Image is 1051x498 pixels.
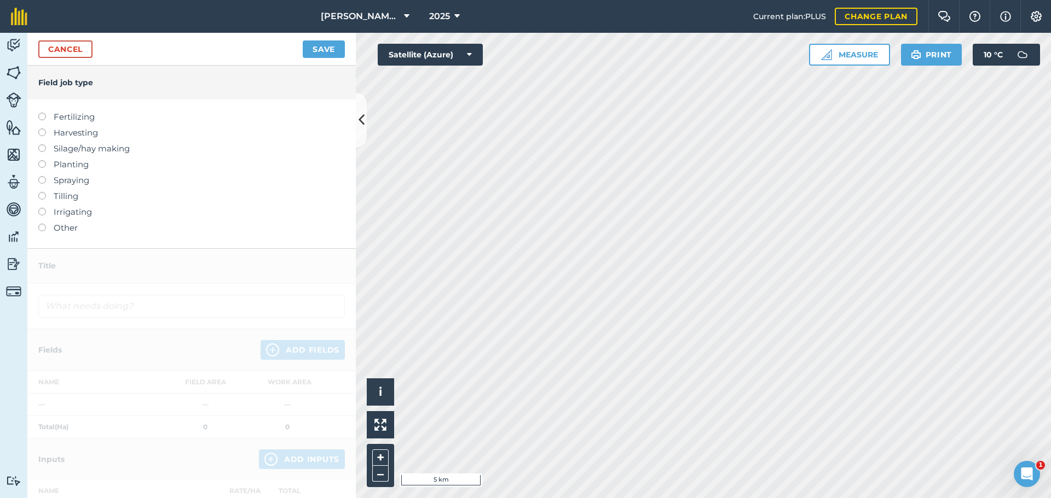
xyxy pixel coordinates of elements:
[1012,44,1033,66] img: svg+xml;base64,PD94bWwgdmVyc2lvbj0iMS4wIiBlbmNvZGluZz0idXRmLTgiPz4KPCEtLSBHZW5lcmF0b3I6IEFkb2JlIE...
[38,126,345,139] label: Harvesting
[303,40,345,58] button: Save
[374,419,386,431] img: Four arrows, one pointing top left, one top right, one bottom right and the last bottom left
[38,158,345,171] label: Planting
[38,110,345,124] label: Fertilizing
[1000,10,1011,23] img: svg+xml;base64,PHN2ZyB4bWxucz0iaHR0cDovL3d3dy53My5vcmcvMjAwMC9zdmciIHdpZHRoPSIxNyIgaGVpZ2h0PSIxNy...
[973,44,1040,66] button: 10 °C
[6,284,21,299] img: svg+xml;base64,PD94bWwgdmVyc2lvbj0iMS4wIiBlbmNvZGluZz0idXRmLTgiPz4KPCEtLSBHZW5lcmF0b3I6IEFkb2JlIE...
[968,11,981,22] img: A question mark icon
[372,449,389,466] button: +
[378,44,483,66] button: Satellite (Azure)
[938,11,951,22] img: Two speech bubbles overlapping with the left bubble in the forefront
[429,10,450,23] span: 2025
[6,119,21,136] img: svg+xml;base64,PHN2ZyB4bWxucz0iaHR0cDovL3d3dy53My5vcmcvMjAwMC9zdmciIHdpZHRoPSI1NiIgaGVpZ2h0PSI2MC...
[38,221,345,235] label: Other
[11,8,27,25] img: fieldmargin Logo
[38,77,345,89] h4: Field job type
[809,44,890,66] button: Measure
[835,8,917,25] a: Change plan
[367,378,394,406] button: i
[38,206,345,219] label: Irrigating
[901,44,962,66] button: Print
[6,92,21,108] img: svg+xml;base64,PD94bWwgdmVyc2lvbj0iMS4wIiBlbmNvZGluZz0idXRmLTgiPz4KPCEtLSBHZW5lcmF0b3I6IEFkb2JlIE...
[984,44,1003,66] span: 10 ° C
[6,65,21,81] img: svg+xml;base64,PHN2ZyB4bWxucz0iaHR0cDovL3d3dy53My5vcmcvMjAwMC9zdmciIHdpZHRoPSI1NiIgaGVpZ2h0PSI2MC...
[1014,461,1040,487] iframe: Intercom live chat
[6,174,21,190] img: svg+xml;base64,PD94bWwgdmVyc2lvbj0iMS4wIiBlbmNvZGluZz0idXRmLTgiPz4KPCEtLSBHZW5lcmF0b3I6IEFkb2JlIE...
[821,49,832,60] img: Ruler icon
[321,10,400,23] span: [PERSON_NAME] Contracting
[753,10,826,22] span: Current plan : PLUS
[6,201,21,218] img: svg+xml;base64,PD94bWwgdmVyc2lvbj0iMS4wIiBlbmNvZGluZz0idXRmLTgiPz4KPCEtLSBHZW5lcmF0b3I6IEFkb2JlIE...
[6,147,21,163] img: svg+xml;base64,PHN2ZyB4bWxucz0iaHR0cDovL3d3dy53My5vcmcvMjAwMC9zdmciIHdpZHRoPSI1NiIgaGVpZ2h0PSI2MC...
[6,256,21,272] img: svg+xml;base64,PD94bWwgdmVyc2lvbj0iMS4wIiBlbmNvZGluZz0idXRmLTgiPz4KPCEtLSBHZW5lcmF0b3I6IEFkb2JlIE...
[6,37,21,54] img: svg+xml;base64,PD94bWwgdmVyc2lvbj0iMS4wIiBlbmNvZGluZz0idXRmLTgiPz4KPCEtLSBHZW5lcmF0b3I6IEFkb2JlIE...
[38,40,93,58] a: Cancel
[38,174,345,187] label: Spraying
[6,476,21,486] img: svg+xml;base64,PD94bWwgdmVyc2lvbj0iMS4wIiBlbmNvZGluZz0idXRmLTgiPz4KPCEtLSBHZW5lcmF0b3I6IEFkb2JlIE...
[1036,461,1045,470] span: 1
[38,142,345,155] label: Silage/hay making
[6,229,21,245] img: svg+xml;base64,PD94bWwgdmVyc2lvbj0iMS4wIiBlbmNvZGluZz0idXRmLTgiPz4KPCEtLSBHZW5lcmF0b3I6IEFkb2JlIE...
[1030,11,1043,22] img: A cog icon
[911,48,921,61] img: svg+xml;base64,PHN2ZyB4bWxucz0iaHR0cDovL3d3dy53My5vcmcvMjAwMC9zdmciIHdpZHRoPSIxOSIgaGVpZ2h0PSIyNC...
[372,466,389,482] button: –
[379,385,382,399] span: i
[38,190,345,203] label: Tilling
